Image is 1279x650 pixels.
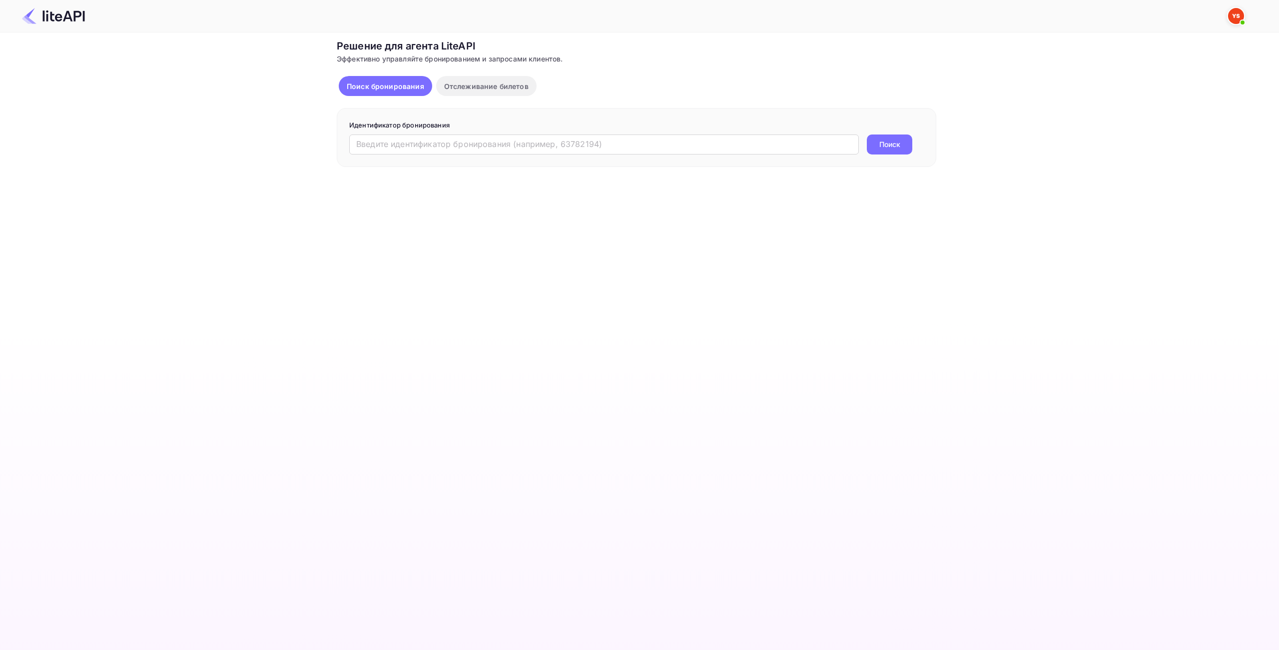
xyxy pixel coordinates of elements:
ya-tr-span: Поиск бронирования [347,82,424,90]
ya-tr-span: Идентификатор бронирования [349,121,450,129]
input: Введите идентификатор бронирования (например, 63782194) [349,134,859,154]
ya-tr-span: Отслеживание билетов [444,82,529,90]
ya-tr-span: Эффективно управляйте бронированием и запросами клиентов. [337,54,563,63]
ya-tr-span: Поиск [879,139,900,149]
button: Поиск [867,134,912,154]
img: Логотип LiteAPI [22,8,85,24]
ya-tr-span: Решение для агента LiteAPI [337,40,476,52]
img: Служба Поддержки Яндекса [1228,8,1244,24]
